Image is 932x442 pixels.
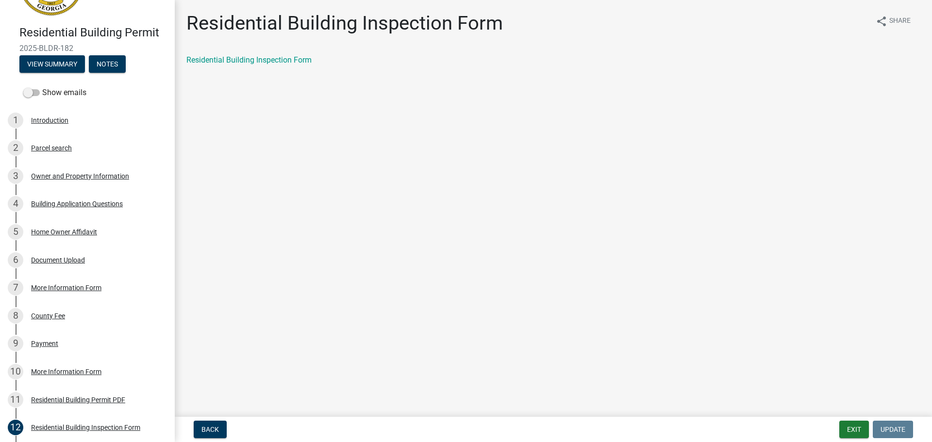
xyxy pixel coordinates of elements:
div: 4 [8,196,23,212]
a: Residential Building Inspection Form [186,55,312,65]
div: Residential Building Permit PDF [31,396,125,403]
div: 8 [8,308,23,324]
label: Show emails [23,87,86,98]
div: Document Upload [31,257,85,263]
div: Payment [31,340,58,347]
span: Back [201,426,219,433]
div: 9 [8,336,23,351]
button: Exit [839,421,869,438]
div: Building Application Questions [31,200,123,207]
div: 2 [8,140,23,156]
h4: Residential Building Permit [19,26,167,40]
h1: Residential Building Inspection Form [186,12,503,35]
button: shareShare [868,12,918,31]
div: 10 [8,364,23,379]
span: Update [881,426,905,433]
button: Update [873,421,913,438]
button: Notes [89,55,126,73]
span: 2025-BLDR-182 [19,44,155,53]
div: County Fee [31,312,65,319]
button: Back [194,421,227,438]
div: 3 [8,168,23,184]
div: Owner and Property Information [31,173,129,180]
div: 7 [8,280,23,295]
div: More Information Form [31,368,101,375]
div: 6 [8,252,23,268]
div: 1 [8,113,23,128]
div: More Information Form [31,284,101,291]
div: Residential Building Inspection Form [31,424,140,431]
i: share [876,16,887,27]
wm-modal-confirm: Notes [89,61,126,68]
div: 11 [8,392,23,408]
div: Home Owner Affidavit [31,229,97,235]
div: Introduction [31,117,68,124]
span: Share [889,16,911,27]
div: Parcel search [31,145,72,151]
button: View Summary [19,55,85,73]
wm-modal-confirm: Summary [19,61,85,68]
div: 12 [8,420,23,435]
div: 5 [8,224,23,240]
